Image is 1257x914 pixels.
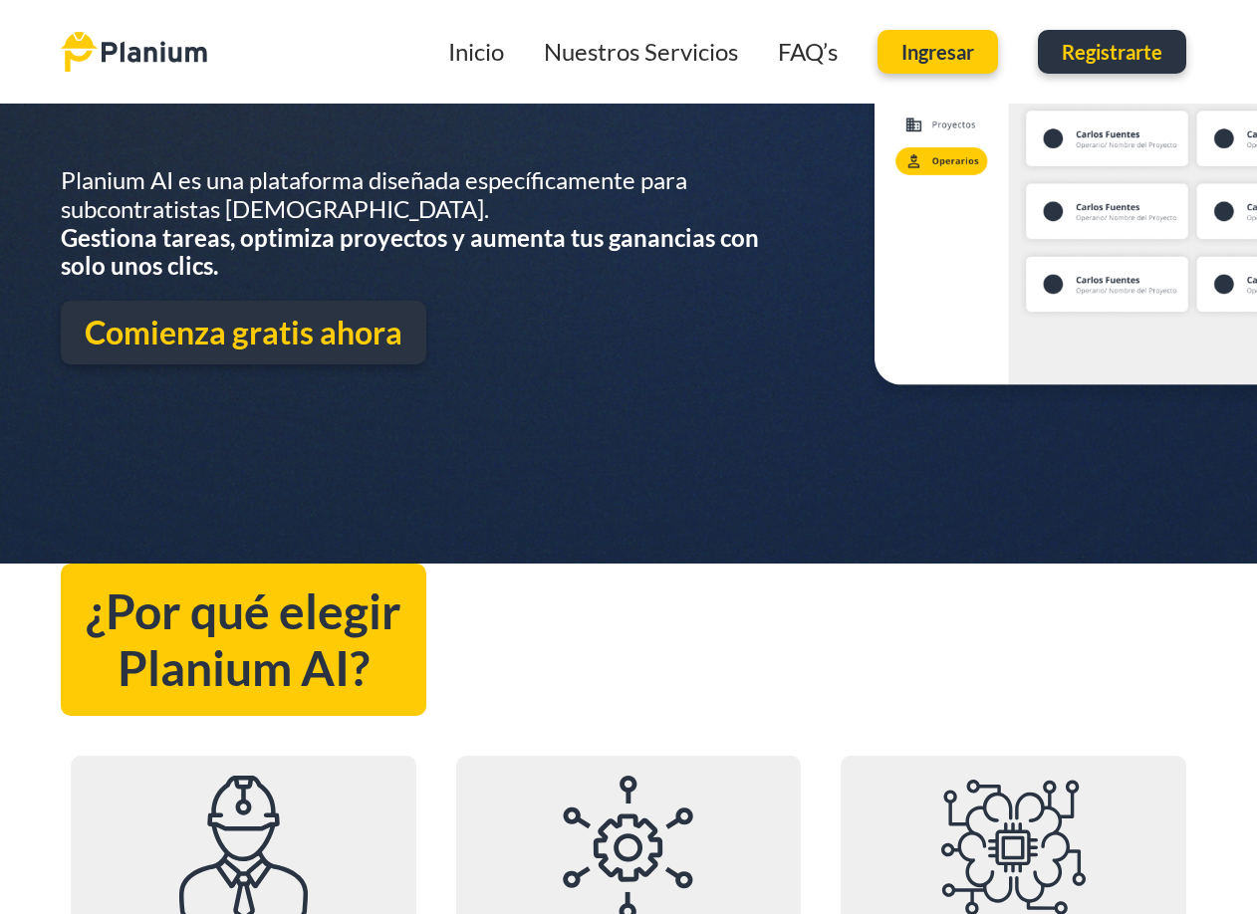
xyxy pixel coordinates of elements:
[1062,42,1162,62] span: Registrarte
[544,37,738,66] a: Nuestros Servicios
[61,301,426,364] a: Comienza gratis ahora
[878,30,998,74] a: Ingresar
[85,313,402,352] span: Comienza gratis ahora
[448,37,504,66] a: Inicio
[61,166,805,281] h2: Planium AI es una plataforma diseñada específicamente para subcontratistas [DEMOGRAPHIC_DATA].
[778,37,838,66] a: FAQ’s
[901,42,974,62] span: Ingresar
[1038,30,1186,74] a: Registrarte
[71,583,416,696] h2: ¿Por qué elegir Planium AI?
[61,223,759,281] strong: Gestiona tareas, optimiza proyectos y aumenta tus ganancias con solo unos clics.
